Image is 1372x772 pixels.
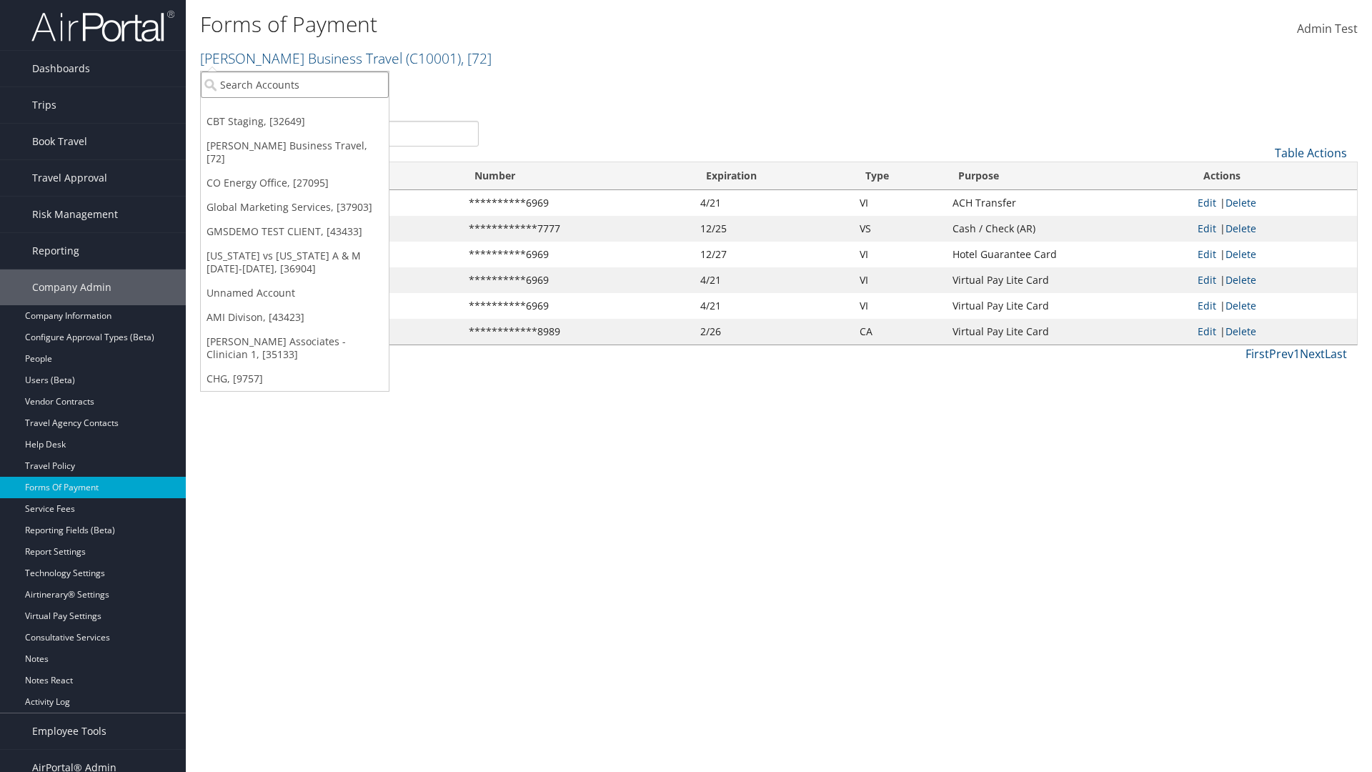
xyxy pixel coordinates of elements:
input: Search Accounts [201,71,389,98]
a: Delete [1226,196,1256,209]
span: Reporting [32,233,79,269]
a: GMSDEMO TEST CLIENT, [43433] [201,219,389,244]
img: airportal-logo.png [31,9,174,43]
a: Edit [1198,299,1216,312]
span: Book Travel [32,124,87,159]
a: Delete [1226,325,1256,338]
td: 4/21 [693,190,852,216]
td: Hotel Guarantee Card [945,242,1190,267]
td: Virtual Pay Lite Card [945,319,1190,345]
td: ACH Transfer [945,190,1190,216]
span: Company Admin [32,269,111,305]
span: Admin Test [1297,21,1358,36]
a: CHG, [9757] [201,367,389,391]
span: Employee Tools [32,713,106,749]
th: Actions [1190,162,1357,190]
a: Unnamed Account [201,281,389,305]
a: Delete [1226,299,1256,312]
a: CBT Staging, [32649] [201,109,389,134]
a: Table Actions [1275,145,1347,161]
a: [US_STATE] vs [US_STATE] A & M [DATE]-[DATE], [36904] [201,244,389,281]
td: 4/21 [693,267,852,293]
td: | [1190,319,1357,345]
td: 12/27 [693,242,852,267]
td: Virtual Pay Lite Card [945,267,1190,293]
th: Purpose: activate to sort column descending [945,162,1190,190]
a: Edit [1198,222,1216,235]
a: Edit [1198,325,1216,338]
a: 1 [1293,346,1300,362]
td: | [1190,190,1357,216]
h1: Forms of Payment [200,9,972,39]
a: AMI Divison, [43423] [201,305,389,330]
span: , [ 72 ] [461,49,492,68]
a: Global Marketing Services, [37903] [201,195,389,219]
th: Expiration: activate to sort column ascending [693,162,852,190]
th: Number [462,162,693,190]
a: Delete [1226,222,1256,235]
td: VI [852,190,945,216]
td: | [1190,293,1357,319]
td: Virtual Pay Lite Card [945,293,1190,319]
td: 2/26 [693,319,852,345]
span: Travel Approval [32,160,107,196]
td: VI [852,267,945,293]
a: Edit [1198,273,1216,287]
a: [PERSON_NAME] Business Travel, [72] [201,134,389,171]
a: Delete [1226,273,1256,287]
span: Dashboards [32,51,90,86]
a: Edit [1198,196,1216,209]
td: | [1190,242,1357,267]
td: 12/25 [693,216,852,242]
a: [PERSON_NAME] Associates - Clinician 1, [35133] [201,330,389,367]
span: ( C10001 ) [406,49,461,68]
a: Delete [1226,247,1256,261]
td: 4/21 [693,293,852,319]
span: Risk Management [32,197,118,232]
a: First [1246,346,1269,362]
td: VI [852,242,945,267]
td: VS [852,216,945,242]
td: | [1190,216,1357,242]
span: Trips [32,87,56,123]
td: Cash / Check (AR) [945,216,1190,242]
a: Admin Test [1297,7,1358,51]
td: | [1190,267,1357,293]
td: VI [852,293,945,319]
a: Prev [1269,346,1293,362]
th: Type [852,162,945,190]
td: CA [852,319,945,345]
a: Edit [1198,247,1216,261]
a: Next [1300,346,1325,362]
a: CO Energy Office, [27095] [201,171,389,195]
a: [PERSON_NAME] Business Travel [200,49,492,68]
a: Last [1325,346,1347,362]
